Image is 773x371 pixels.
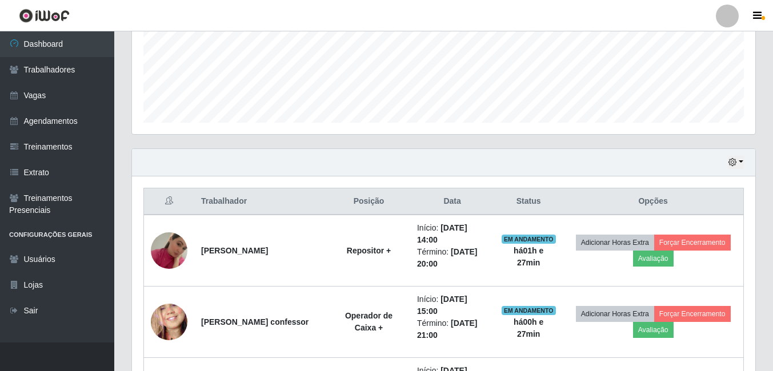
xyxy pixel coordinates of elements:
[514,246,543,267] strong: há 01 h e 27 min
[151,283,187,362] img: 1650948199907.jpeg
[201,246,268,255] strong: [PERSON_NAME]
[563,188,743,215] th: Opções
[502,306,556,315] span: EM ANDAMENTO
[654,235,731,251] button: Forçar Encerramento
[417,293,487,317] li: Início:
[633,322,674,338] button: Avaliação
[347,246,391,255] strong: Repositor +
[417,295,467,316] time: [DATE] 15:00
[417,222,487,246] li: Início:
[633,251,674,267] button: Avaliação
[514,317,543,338] strong: há 00 h e 27 min
[417,246,487,270] li: Término:
[327,188,410,215] th: Posição
[417,317,487,341] li: Término:
[654,306,731,322] button: Forçar Encerramento
[151,218,187,283] img: 1741890042510.jpeg
[194,188,327,215] th: Trabalhador
[201,317,309,326] strong: [PERSON_NAME] confessor
[494,188,563,215] th: Status
[19,9,70,23] img: CoreUI Logo
[576,235,654,251] button: Adicionar Horas Extra
[576,306,654,322] button: Adicionar Horas Extra
[345,311,392,332] strong: Operador de Caixa +
[410,188,494,215] th: Data
[502,235,556,244] span: EM ANDAMENTO
[417,223,467,244] time: [DATE] 14:00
